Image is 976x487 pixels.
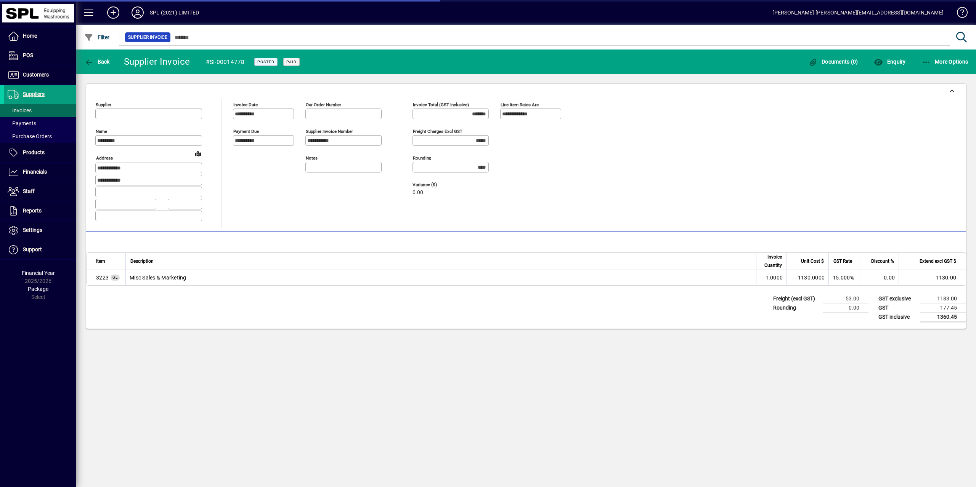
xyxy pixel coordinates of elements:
span: Invoices [8,107,32,113]
span: Extend excl GST $ [920,257,956,265]
app-page-header-button: Back [76,55,118,69]
button: Documents (0) [807,55,860,69]
button: More Options [920,55,970,69]
a: Support [4,240,76,259]
a: Reports [4,201,76,220]
td: GST inclusive [875,312,920,322]
mat-label: Our order number [306,102,341,107]
span: Back [84,59,110,65]
td: GST exclusive [875,294,920,303]
span: Settings [23,227,42,233]
td: 1183.00 [920,294,966,303]
a: View on map [192,147,204,160]
button: Filter [82,30,112,44]
td: 0.00 [859,270,899,285]
span: Supplier Invoice [128,34,167,41]
span: Payments [8,120,36,126]
span: Documents (0) [809,59,858,65]
span: Item [96,257,105,265]
span: Package [28,286,48,292]
span: Customers [23,72,49,78]
div: SPL (2021) LIMITED [150,6,199,19]
span: Filter [84,34,110,40]
span: More Options [922,59,968,65]
td: Rounding [769,303,823,312]
mat-label: Name [96,129,107,134]
span: Staff [23,188,35,194]
td: 177.45 [920,303,966,312]
a: Staff [4,182,76,201]
td: 1130.0000 [787,270,828,285]
a: Home [4,27,76,46]
td: 1360.45 [920,312,966,322]
a: Knowledge Base [951,2,966,26]
td: 53.00 [823,294,868,303]
a: Products [4,143,76,162]
button: Profile [125,6,150,19]
td: 15.000% [828,270,859,285]
mat-label: Invoice date [233,102,258,107]
mat-label: Rounding [413,155,431,161]
td: 0.00 [823,303,868,312]
span: POS [23,52,33,58]
a: Purchase Orders [4,130,76,143]
span: Misc Sales & Marketing [96,274,109,281]
span: Discount % [871,257,894,265]
a: Invoices [4,104,76,117]
span: Unit Cost $ [801,257,824,265]
a: Payments [4,117,76,130]
a: Financials [4,163,76,182]
span: Reports [23,208,42,214]
span: Support [23,246,42,252]
span: Posted [257,59,274,64]
div: [PERSON_NAME] [PERSON_NAME][EMAIL_ADDRESS][DOMAIN_NAME] [772,6,944,19]
span: Home [23,33,37,39]
mat-label: Line item rates are [501,102,539,107]
mat-label: Freight charges excl GST [413,129,462,134]
span: Financials [23,169,47,175]
span: Suppliers [23,91,45,97]
mat-label: Supplier invoice number [306,129,353,134]
span: GST Rate [833,257,852,265]
button: Enquiry [872,55,907,69]
button: Back [82,55,112,69]
span: Purchase Orders [8,133,52,139]
a: POS [4,46,76,65]
td: Misc Sales & Marketing [125,270,756,285]
a: Customers [4,65,76,85]
button: Add [101,6,125,19]
mat-label: Supplier [96,102,111,107]
div: Supplier Invoice [124,56,190,68]
span: Financial Year [22,270,55,276]
span: Invoice Quantity [761,253,782,270]
span: Products [23,149,45,155]
td: 1130.00 [899,270,966,285]
div: #SI-00014778 [206,56,245,68]
span: Paid [286,59,297,64]
mat-label: Notes [306,155,318,161]
td: 1.0000 [756,270,787,285]
a: Settings [4,221,76,240]
mat-label: Invoice Total (GST inclusive) [413,102,469,107]
span: 0.00 [413,190,423,196]
mat-label: Payment due [233,129,259,134]
span: Description [130,257,154,265]
td: Freight (excl GST) [769,294,823,303]
td: GST [875,303,920,312]
span: Enquiry [874,59,905,65]
span: GL [112,275,118,279]
span: Variance ($) [413,182,458,187]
